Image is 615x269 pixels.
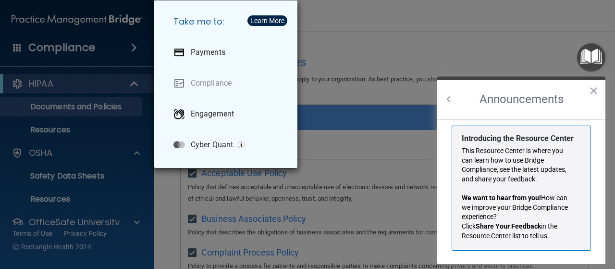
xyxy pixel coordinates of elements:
[191,48,225,57] p: Payments
[462,134,574,143] strong: Introducing the Resource Center
[437,80,605,119] h2: Announcements
[437,77,605,264] div: Resource Center
[444,94,454,104] button: Back to Resource Center Home
[166,8,290,35] h5: Take me to:
[247,15,287,26] button: Learn More
[462,146,574,184] p: This Resource Center is where you can learn how to use Bridge Compliance, see the latest updates,...
[166,101,290,128] a: Engagement
[166,39,290,66] a: Payments
[577,43,605,72] button: Open Resource Center
[191,140,233,150] p: Cyber Quant
[166,131,290,158] a: Cyber Quant
[166,70,290,97] a: Compliance
[589,83,598,98] button: Close
[191,109,234,119] p: Engagement
[462,194,541,202] strong: We want to hear from you!
[250,17,284,24] div: Learn More
[462,222,559,240] span: in the Resource Center list to tell us.
[449,201,603,239] iframe: Drift Widget Chat Controller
